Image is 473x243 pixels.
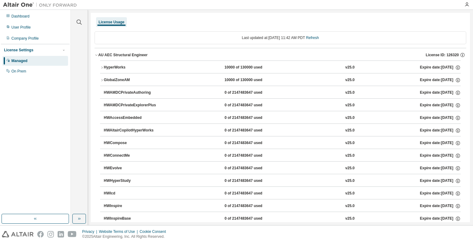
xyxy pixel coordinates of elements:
button: HyperWorks10000 of 130000 usedv25.0Expire date:[DATE] [100,61,461,74]
button: HWAccessEmbedded0 of 2147483647 usedv25.0Expire date:[DATE] [104,111,461,125]
div: Expire date: [DATE] [420,77,461,83]
div: 0 of 2147483647 used [224,128,280,133]
div: 0 of 2147483647 used [224,166,280,171]
div: 0 of 2147483647 used [224,216,280,221]
button: HWAMDCPrivateExplorerPlus0 of 2147483647 usedv25.0Expire date:[DATE] [104,99,461,112]
div: 10000 of 130000 used [224,65,280,70]
div: Expire date: [DATE] [420,191,461,196]
div: Expire date: [DATE] [420,65,461,70]
img: altair_logo.svg [2,231,34,237]
div: HWAltairCopilotHyperWorks [104,128,159,133]
div: Dashboard [11,14,30,19]
button: HWEvolve0 of 2147483647 usedv25.0Expire date:[DATE] [104,162,461,175]
div: License Usage [99,20,124,25]
button: HWHyperStudy0 of 2147483647 usedv25.0Expire date:[DATE] [104,174,461,188]
div: Expire date: [DATE] [420,166,461,171]
div: v25.0 [345,153,354,159]
button: AU AEC Structural EngineerLicense ID: 126320 [95,48,466,62]
div: 0 of 2147483647 used [224,90,280,96]
div: HWCompose [104,140,159,146]
div: 0 of 2147483647 used [224,140,280,146]
div: Expire date: [DATE] [420,115,461,121]
div: v25.0 [345,166,354,171]
button: HWCompose0 of 2147483647 usedv25.0Expire date:[DATE] [104,136,461,150]
div: 0 of 2147483647 used [224,191,280,196]
div: Expire date: [DATE] [420,90,461,96]
div: Managed [11,58,27,63]
div: v25.0 [345,103,354,108]
div: Expire date: [DATE] [420,153,461,159]
div: Expire date: [DATE] [420,103,461,108]
div: v25.0 [345,140,354,146]
p: © 2025 Altair Engineering, Inc. All Rights Reserved. [82,234,170,239]
div: AU AEC Structural Engineer [98,53,148,57]
div: v25.0 [345,65,354,70]
div: 10000 of 130000 used [224,77,280,83]
div: v25.0 [345,128,354,133]
span: License ID: 126320 [426,53,459,57]
img: facebook.svg [37,231,44,237]
div: HWInspire [104,203,159,209]
div: 0 of 2147483647 used [224,178,280,184]
div: Cookie Consent [139,229,169,234]
div: Last updated at: [DATE] 11:42 AM PDT [95,31,466,44]
button: HWAMDCPrivateAuthoring0 of 2147483647 usedv25.0Expire date:[DATE] [104,86,461,100]
button: GlobalZoneAM10000 of 130000 usedv25.0Expire date:[DATE] [100,73,461,87]
div: v25.0 [345,191,354,196]
div: v25.0 [345,77,354,83]
button: HWInspireBase0 of 2147483647 usedv25.0Expire date:[DATE] [104,212,461,225]
div: HWConnectMe [104,153,159,159]
div: HWHyperStudy [104,178,159,184]
div: Expire date: [DATE] [420,203,461,209]
div: v25.0 [345,90,354,96]
div: HWAMDCPrivateAuthoring [104,90,159,96]
div: HWEvolve [104,166,159,171]
div: v25.0 [345,216,354,221]
div: Company Profile [11,36,39,41]
div: On Prem [11,69,26,74]
div: Expire date: [DATE] [420,216,461,221]
div: License Settings [4,48,33,53]
img: instagram.svg [47,231,54,237]
div: Expire date: [DATE] [420,140,461,146]
div: 0 of 2147483647 used [224,203,280,209]
a: Refresh [306,36,319,40]
div: v25.0 [345,115,354,121]
div: HWAMDCPrivateExplorerPlus [104,103,159,108]
div: v25.0 [345,203,354,209]
div: Expire date: [DATE] [420,178,461,184]
div: Privacy [82,229,99,234]
button: HWConnectMe0 of 2147483647 usedv25.0Expire date:[DATE] [104,149,461,163]
button: HWAltairCopilotHyperWorks0 of 2147483647 usedv25.0Expire date:[DATE] [104,124,461,137]
div: HWAccessEmbedded [104,115,159,121]
button: HWInspire0 of 2147483647 usedv25.0Expire date:[DATE] [104,199,461,213]
div: HWInspireBase [104,216,159,221]
img: Altair One [3,2,80,8]
div: GlobalZoneAM [104,77,159,83]
div: 0 of 2147483647 used [224,115,280,121]
div: Website Terms of Use [99,229,139,234]
div: HyperWorks [104,65,159,70]
div: Expire date: [DATE] [420,128,461,133]
div: 0 of 2147483647 used [224,103,280,108]
div: v25.0 [345,178,354,184]
img: youtube.svg [68,231,77,237]
button: HWIcd0 of 2147483647 usedv25.0Expire date:[DATE] [104,187,461,200]
div: HWIcd [104,191,159,196]
img: linkedin.svg [58,231,64,237]
div: 0 of 2147483647 used [224,153,280,159]
div: User Profile [11,25,31,30]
